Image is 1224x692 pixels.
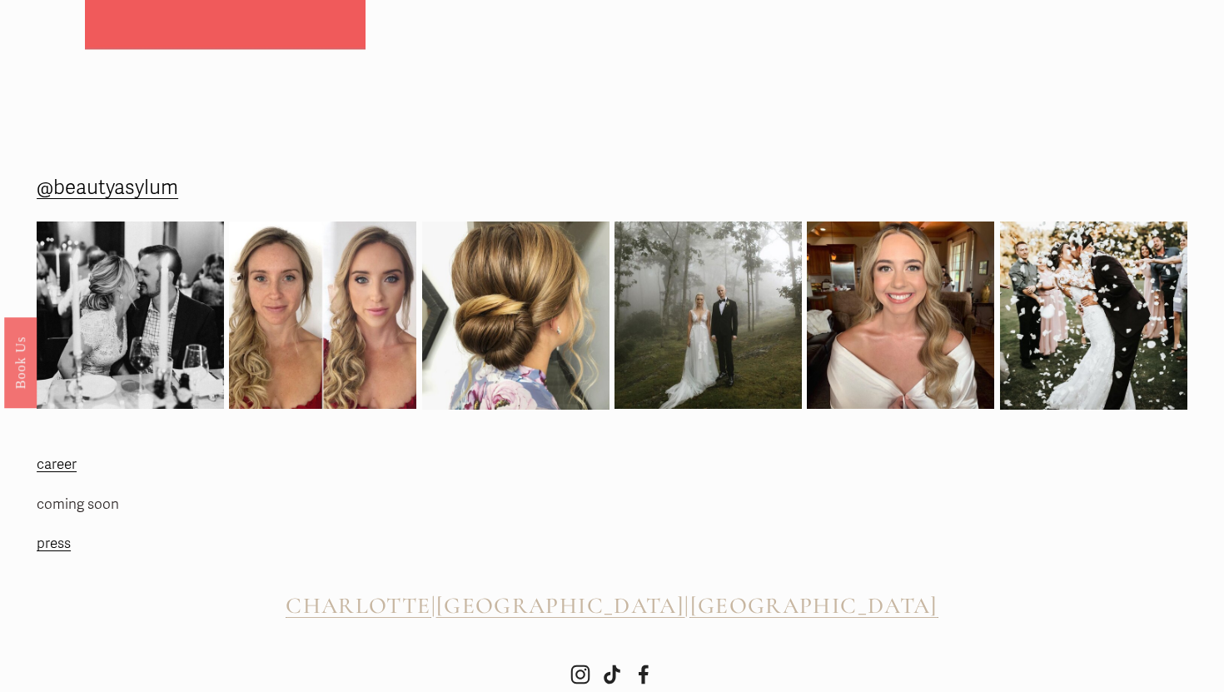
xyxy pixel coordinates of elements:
[634,665,654,685] a: Facebook
[614,222,802,409] img: Picture perfect 💫 @beautyasylum_charlotte @apryl_naylor_makeup #beautyasylum_apryl @uptownfunkyou...
[422,204,610,427] img: So much pretty from this weekend! Here&rsquo;s one from @beautyasylum_charlotte #beautyasylum @up...
[690,593,938,620] a: [GEOGRAPHIC_DATA]
[37,452,77,478] a: career
[37,492,317,518] p: coming soon
[37,170,178,206] a: @beautyasylum
[4,316,37,407] a: Book Us
[436,593,684,620] a: [GEOGRAPHIC_DATA]
[286,593,430,620] a: CHARLOTTE
[570,665,590,685] a: Instagram
[286,592,430,620] span: CHARLOTTE
[431,592,436,620] span: |
[690,592,938,620] span: [GEOGRAPHIC_DATA]
[684,592,689,620] span: |
[1000,198,1187,432] img: 2020 didn&rsquo;t stop this wedding celebration! 🎊😍🎉 @beautyasylum_atlanta #beautyasylum @bridal_...
[602,665,622,685] a: TikTok
[436,592,684,620] span: [GEOGRAPHIC_DATA]
[37,531,71,557] a: press
[229,222,416,409] img: It&rsquo;s been a while since we&rsquo;ve shared a before and after! Subtle makeup &amp; romantic...
[807,222,994,409] img: Going into the wedding weekend with some bridal inspo for ya! 💫 @beautyasylum_charlotte #beautyas...
[37,222,224,409] img: Rehearsal dinner vibes from Raleigh, NC. We added a subtle braid at the top before we created her...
